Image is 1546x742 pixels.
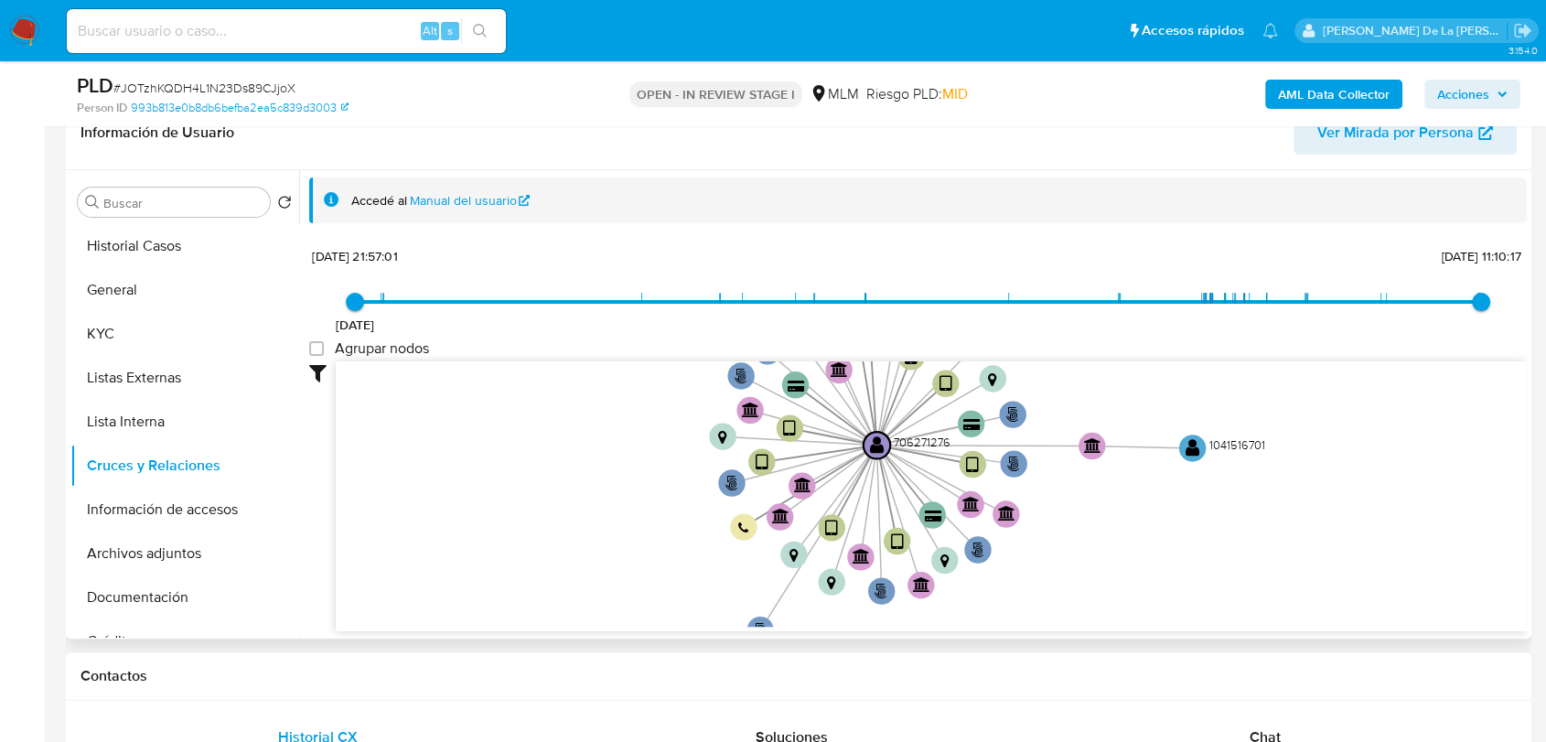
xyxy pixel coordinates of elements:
text:  [963,418,981,431]
text:  [1007,456,1020,471]
button: AML Data Collector [1265,80,1402,109]
span: Ver Mirada por Persona [1317,111,1474,155]
text:  [756,453,768,472]
text:  [1186,438,1200,457]
text:  [742,401,759,416]
b: AML Data Collector [1278,80,1390,109]
text:  [891,532,904,551]
span: [DATE] 21:57:01 [312,247,397,265]
h1: Información de Usuario [81,124,234,142]
h1: Contactos [81,667,1517,685]
button: Lista Interna [70,400,299,444]
text:  [905,348,918,367]
text:  [831,360,848,376]
text:  [735,367,747,382]
text: 1041516701 [1209,436,1265,453]
a: Notificaciones [1262,23,1278,38]
p: javier.gutierrez@mercadolibre.com.mx [1323,22,1508,39]
button: Buscar [85,195,100,210]
text:  [738,522,749,534]
text:  [853,548,870,564]
a: 993b813e0b8db6befba2ea5c839d3003 [131,100,349,116]
p: OPEN - IN REVIEW STAGE I [629,81,802,107]
text:  [998,505,1015,521]
text:  [1006,406,1019,422]
div: MLM [810,84,859,104]
text:  [988,371,997,386]
span: [DATE] [336,316,375,334]
button: General [70,268,299,312]
a: Salir [1513,21,1532,40]
span: Agrupar nodos [335,339,429,358]
a: Manual del usuario [410,192,531,210]
span: Acciones [1437,80,1489,109]
button: Volver al orden por defecto [277,195,292,215]
text:  [827,575,836,589]
text:  [725,474,738,489]
button: KYC [70,312,299,356]
span: Riesgo PLD: [866,84,968,104]
button: Archivos adjuntos [70,532,299,575]
text:  [939,374,952,393]
button: Acciones [1424,80,1520,109]
text:  [718,429,727,444]
text:  [1084,436,1101,452]
span: Accedé al [351,192,407,210]
text:  [972,541,984,556]
button: Información de accesos [70,488,299,532]
text:  [875,583,887,598]
span: s [447,22,453,39]
text:  [772,508,789,523]
input: Buscar [103,195,263,211]
text:  [913,575,930,591]
text:  [966,455,979,474]
text:  [825,519,838,538]
text: 706271276 [894,434,950,450]
button: Documentación [70,575,299,619]
span: Alt [423,22,437,39]
text:  [794,477,811,492]
text:  [939,554,949,568]
text:  [925,509,942,522]
text:  [870,436,885,455]
button: Cruces y Relaciones [70,444,299,488]
input: Buscar usuario o caso... [67,19,506,43]
button: Listas Externas [70,356,299,400]
b: Person ID [77,100,127,116]
button: search-icon [461,18,499,44]
text:  [783,419,796,438]
b: PLD [77,70,113,100]
span: Accesos rápidos [1142,21,1244,40]
span: # JOTzhKQDH4L1N23Ds89CJjoX [113,79,295,97]
span: [DATE] 11:10:17 [1441,247,1520,265]
text:  [789,548,799,563]
text:  [962,495,980,511]
span: MID [942,83,968,104]
input: Agrupar nodos [309,341,324,356]
span: 3.154.0 [1508,43,1537,58]
button: Ver Mirada por Persona [1294,111,1517,155]
text:  [788,379,805,392]
button: Créditos [70,619,299,663]
button: Historial Casos [70,224,299,268]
